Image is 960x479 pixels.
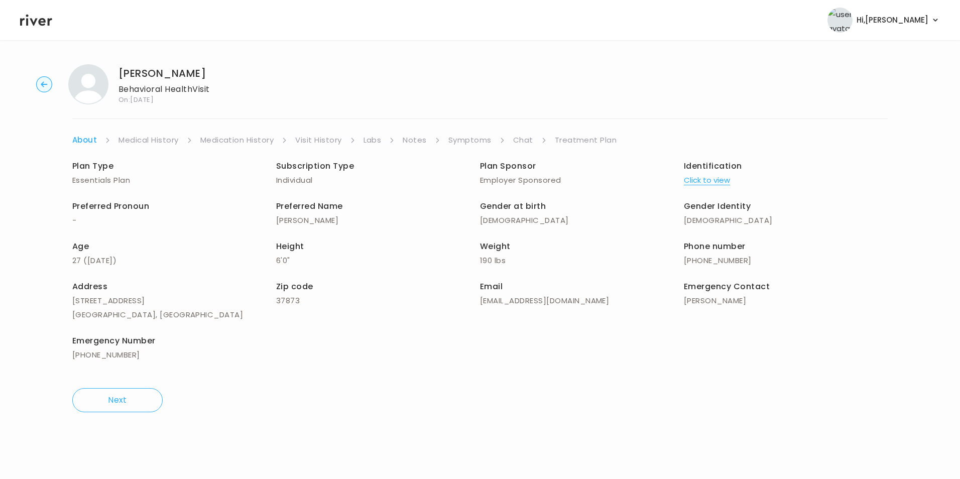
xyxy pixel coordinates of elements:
a: Symptoms [448,133,492,147]
a: Labs [364,133,382,147]
span: Address [72,281,107,292]
span: Identification [684,160,742,172]
p: [EMAIL_ADDRESS][DOMAIN_NAME] [480,294,684,308]
p: [PHONE_NUMBER] [684,254,888,268]
span: Subscription Type [276,160,354,172]
span: Gender Identity [684,200,751,212]
span: Emergency Number [72,335,156,346]
span: Plan Sponsor [480,160,536,172]
a: Chat [513,133,533,147]
p: Individual [276,173,480,187]
span: Phone number [684,241,746,252]
p: [PHONE_NUMBER] [72,348,276,362]
span: Email [480,281,503,292]
p: 6'0" [276,254,480,268]
p: [DEMOGRAPHIC_DATA] [480,213,684,227]
span: Emergency Contact [684,281,770,292]
button: user avatarHi,[PERSON_NAME] [827,8,940,33]
a: About [72,133,97,147]
p: Essentials Plan [72,173,276,187]
span: Preferred Name [276,200,343,212]
a: Visit History [295,133,341,147]
p: 190 lbs [480,254,684,268]
p: - [72,213,276,227]
p: [DEMOGRAPHIC_DATA] [684,213,888,227]
p: [STREET_ADDRESS] [72,294,276,308]
p: Behavioral Health Visit [118,82,210,96]
span: Height [276,241,304,252]
span: Gender at birth [480,200,546,212]
span: ( [DATE] ) [83,255,116,266]
button: Next [72,388,163,412]
span: Age [72,241,89,252]
img: user avatar [827,8,853,33]
h1: [PERSON_NAME] [118,66,210,80]
span: Preferred Pronoun [72,200,149,212]
span: Zip code [276,281,313,292]
p: 37873 [276,294,480,308]
span: Plan Type [72,160,113,172]
p: [PERSON_NAME] [276,213,480,227]
a: Treatment Plan [555,133,617,147]
span: Weight [480,241,511,252]
p: Employer Sponsored [480,173,684,187]
p: [PERSON_NAME] [684,294,888,308]
a: Notes [403,133,426,147]
span: Hi, [PERSON_NAME] [857,13,928,27]
a: Medical History [118,133,178,147]
a: Medication History [200,133,274,147]
button: Click to view [684,173,730,187]
p: 27 [72,254,276,268]
span: On: [DATE] [118,96,210,103]
img: Jared Greer [68,64,108,104]
p: [GEOGRAPHIC_DATA], [GEOGRAPHIC_DATA] [72,308,276,322]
